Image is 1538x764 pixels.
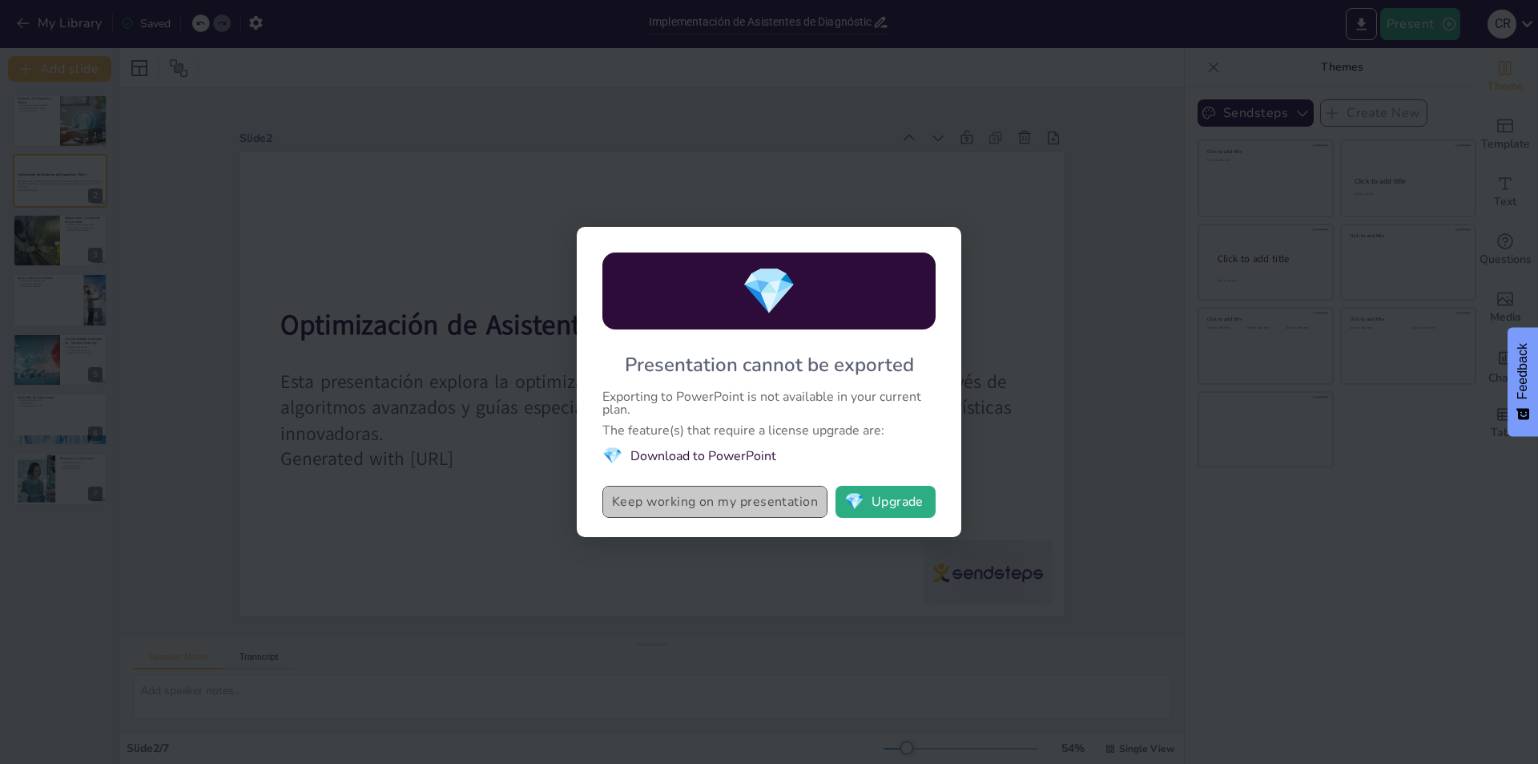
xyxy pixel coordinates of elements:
[1508,327,1538,436] button: Feedback - Show survey
[844,494,864,510] span: diamond
[602,424,936,437] div: The feature(s) that require a license upgrade are:
[625,352,914,378] div: Presentation cannot be exported
[835,486,936,518] button: diamondUpgrade
[602,486,827,518] button: Keep working on my presentation
[602,445,936,467] li: Download to PowerPoint
[1516,343,1530,399] span: Feedback
[602,390,936,416] div: Exporting to PowerPoint is not available in your current plan.
[741,261,797,322] span: diamond
[602,445,622,467] span: diamond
